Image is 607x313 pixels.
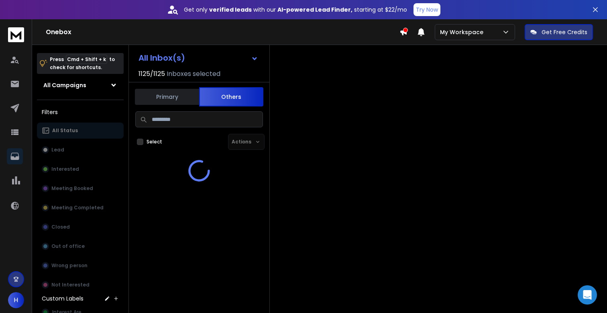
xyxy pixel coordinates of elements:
[416,6,438,14] p: Try Now
[167,69,220,79] h3: Inboxes selected
[542,28,587,36] p: Get Free Credits
[209,6,252,14] strong: verified leads
[139,54,185,62] h1: All Inbox(s)
[43,81,86,89] h1: All Campaigns
[46,27,399,37] h1: Onebox
[199,87,263,106] button: Others
[37,106,124,118] h3: Filters
[8,27,24,42] img: logo
[132,50,265,66] button: All Inbox(s)
[184,6,407,14] p: Get only with our starting at $22/mo
[525,24,593,40] button: Get Free Credits
[135,88,199,106] button: Primary
[147,139,162,145] label: Select
[42,295,84,303] h3: Custom Labels
[139,69,165,79] span: 1125 / 1125
[8,292,24,308] button: H
[440,28,487,36] p: My Workspace
[413,3,440,16] button: Try Now
[37,77,124,93] button: All Campaigns
[578,285,597,305] div: Open Intercom Messenger
[66,55,107,64] span: Cmd + Shift + k
[277,6,352,14] strong: AI-powered Lead Finder,
[50,55,115,72] p: Press to check for shortcuts.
